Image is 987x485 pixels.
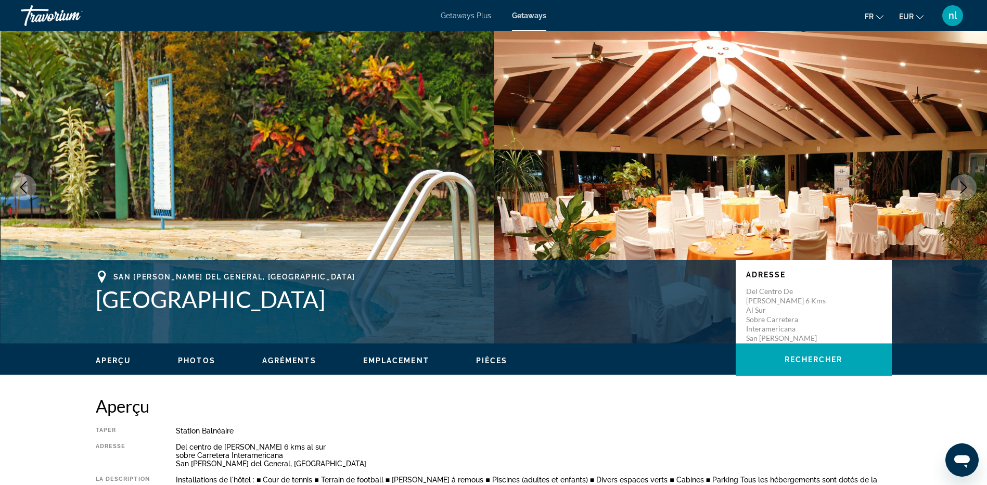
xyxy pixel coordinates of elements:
h2: Aperçu [96,395,892,416]
span: San [PERSON_NAME] del General, [GEOGRAPHIC_DATA] [113,273,356,281]
span: Photos [178,356,215,365]
button: Agréments [262,356,316,365]
span: EUR [899,12,914,21]
span: fr [865,12,874,21]
div: Adresse [96,443,150,468]
button: User Menu [939,5,966,27]
div: Taper [96,427,150,435]
div: Del centro de [PERSON_NAME] 6 kms al sur sobre Carretera Interamericana San [PERSON_NAME] del Gen... [176,443,892,468]
button: Pièces [476,356,508,365]
button: Rechercher [736,343,892,376]
div: Station balnéaire [176,427,892,435]
button: Change language [865,9,883,24]
span: Rechercher [785,355,843,364]
p: Adresse [746,271,881,279]
h1: [GEOGRAPHIC_DATA] [96,286,725,313]
button: Emplacement [363,356,429,365]
p: Del centro de [PERSON_NAME] 6 kms al sur sobre Carretera Interamericana San [PERSON_NAME] del Gen... [746,287,829,362]
button: Change currency [899,9,924,24]
span: Agréments [262,356,316,365]
button: Next image [951,174,977,200]
iframe: Bouton de lancement de la fenêtre de messagerie [945,443,979,477]
a: Getaways Plus [441,11,491,20]
button: Previous image [10,174,36,200]
button: Photos [178,356,215,365]
span: Aperçu [96,356,132,365]
span: Emplacement [363,356,429,365]
a: Getaways [512,11,546,20]
span: nl [948,10,957,21]
span: Pièces [476,356,508,365]
button: Aperçu [96,356,132,365]
a: Travorium [21,2,125,29]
